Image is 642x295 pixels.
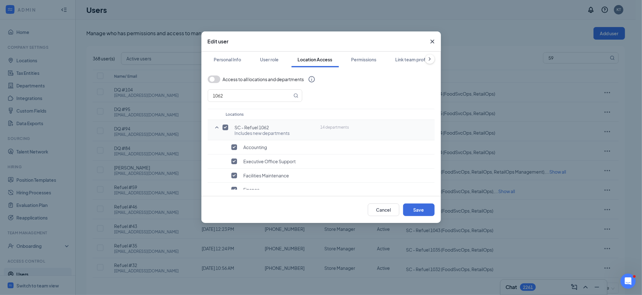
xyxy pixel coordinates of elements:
[368,203,399,216] button: Cancel
[208,38,229,45] h3: Edit user
[429,38,436,45] svg: Cross
[351,56,377,63] div: Permissions
[308,75,315,83] svg: Info
[403,203,435,216] button: Save
[298,56,333,63] div: Location Access
[396,56,431,63] div: Link team profile
[260,56,279,63] div: User role
[427,56,433,62] svg: ChevronRight
[425,54,435,64] button: ChevronRight
[223,75,304,83] span: Access to all locations and departments
[424,31,441,52] button: Close
[235,130,290,136] span: Includes new departments
[321,125,349,130] span: 14 departments
[223,109,317,120] th: Locations
[244,187,260,192] span: Finance
[214,56,241,63] div: Personal Info
[213,124,221,131] svg: SmallChevronUp
[621,274,636,289] iframe: Intercom live chat
[244,159,296,164] span: Executive Office Support
[244,173,289,178] span: Facilities Maintenance
[208,90,292,102] input: Search locations
[293,93,298,98] svg: MagnifyingGlass
[244,144,267,150] span: Accounting
[235,125,269,130] span: SC - Refuel 1062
